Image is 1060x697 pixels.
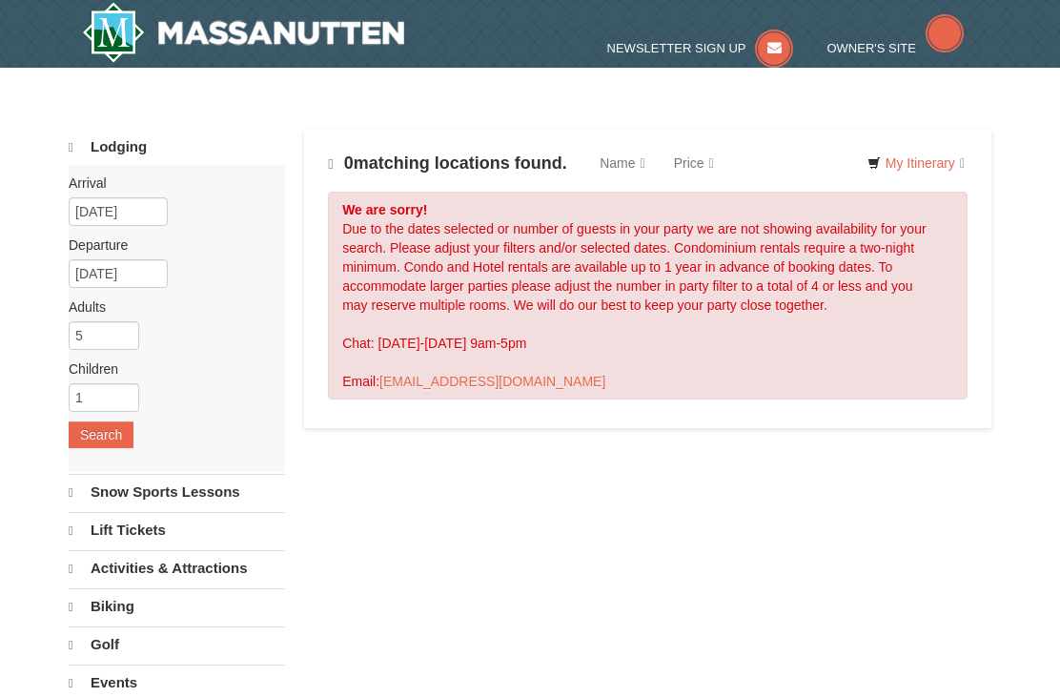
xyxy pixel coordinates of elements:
[607,41,794,55] a: Newsletter Sign Up
[607,41,746,55] span: Newsletter Sign Up
[69,474,285,510] a: Snow Sports Lessons
[69,174,271,193] label: Arrival
[660,144,728,182] a: Price
[342,202,427,217] strong: We are sorry!
[69,550,285,586] a: Activities & Attractions
[328,192,968,400] div: Due to the dates selected or number of guests in your party we are not showing availability for y...
[69,421,133,448] button: Search
[69,512,285,548] a: Lift Tickets
[69,359,271,379] label: Children
[69,588,285,625] a: Biking
[82,2,404,63] a: Massanutten Resort
[826,41,916,55] span: Owner's Site
[379,374,605,389] a: [EMAIL_ADDRESS][DOMAIN_NAME]
[69,236,271,255] label: Departure
[585,144,659,182] a: Name
[826,41,964,55] a: Owner's Site
[69,297,271,317] label: Adults
[69,626,285,663] a: Golf
[69,130,285,165] a: Lodging
[855,149,977,177] a: My Itinerary
[82,2,404,63] img: Massanutten Resort Logo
